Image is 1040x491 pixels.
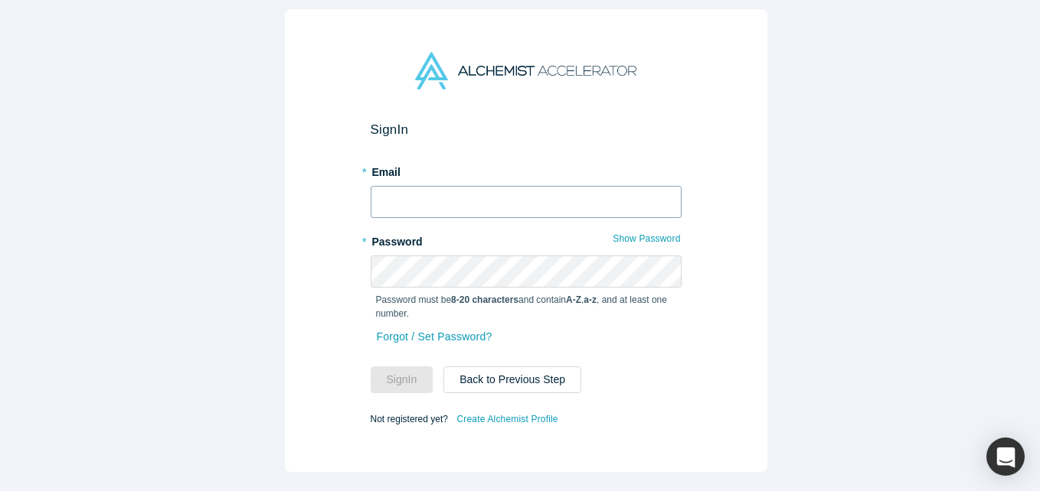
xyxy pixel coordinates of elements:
h2: Sign In [371,122,682,138]
span: Not registered yet? [371,414,448,424]
label: Email [371,159,682,180]
strong: a-z [584,294,597,305]
img: Alchemist Accelerator Logo [415,52,636,89]
a: Create Alchemist Profile [456,409,558,429]
label: Password [371,229,682,250]
a: Forgot / Set Password? [376,324,493,350]
button: SignIn [371,366,433,393]
button: Show Password [612,229,681,249]
strong: A-Z [566,294,581,305]
strong: 8-20 characters [451,294,518,305]
button: Back to Previous Step [443,366,581,393]
p: Password must be and contain , , and at least one number. [376,293,676,320]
